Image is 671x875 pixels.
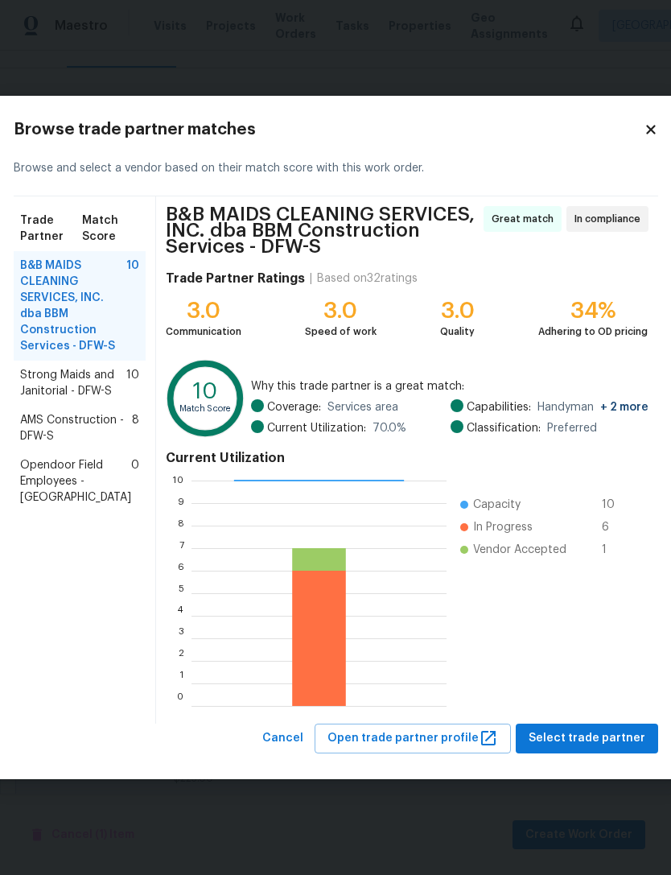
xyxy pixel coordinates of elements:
[178,634,183,643] text: 3
[126,367,139,399] span: 10
[20,457,131,506] span: Opendoor Field Employees - [GEOGRAPHIC_DATA]
[178,656,183,666] text: 2
[467,420,541,436] span: Classification:
[166,303,241,319] div: 3.0
[82,213,138,245] span: Match Score
[537,399,648,415] span: Handyman
[176,701,183,711] text: 0
[305,324,377,340] div: Speed of work
[179,679,183,688] text: 1
[602,519,628,535] span: 6
[492,211,560,227] span: Great match
[193,382,217,403] text: 10
[177,566,183,576] text: 6
[179,543,183,553] text: 7
[14,122,644,138] h2: Browse trade partner matches
[305,270,317,287] div: |
[126,258,139,354] span: 10
[262,728,303,749] span: Cancel
[20,412,132,444] span: AMS Construction - DFW-S
[467,399,531,415] span: Capabilities:
[305,303,377,319] div: 3.0
[20,213,83,245] span: Trade Partner
[20,258,126,354] span: B&B MAIDS CLEANING SERVICES, INC. dba BBM Construction Services - DFW-S
[179,405,231,414] text: Match Score
[315,724,511,753] button: Open trade partner profile
[177,521,183,530] text: 8
[538,324,648,340] div: Adhering to OD pricing
[14,141,658,196] div: Browse and select a vendor based on their match score with this work order.
[473,497,521,513] span: Capacity
[177,611,183,621] text: 4
[20,367,126,399] span: Strong Maids and Janitorial - DFW-S
[256,724,310,753] button: Cancel
[602,542,628,558] span: 1
[574,211,647,227] span: In compliance
[166,324,241,340] div: Communication
[373,420,406,436] span: 70.0 %
[440,324,475,340] div: Quality
[317,270,418,287] div: Based on 32 ratings
[267,420,366,436] span: Current Utilization:
[600,402,648,413] span: + 2 more
[131,457,139,506] span: 0
[267,399,321,415] span: Coverage:
[166,270,305,287] h4: Trade Partner Ratings
[602,497,628,513] span: 10
[327,399,398,415] span: Services area
[166,450,648,466] h4: Current Utilization
[132,412,139,444] span: 8
[473,542,566,558] span: Vendor Accepted
[547,420,597,436] span: Preferred
[327,728,498,749] span: Open trade partner profile
[440,303,475,319] div: 3.0
[529,728,645,749] span: Select trade partner
[473,519,533,535] span: In Progress
[172,476,183,485] text: 10
[178,588,183,598] text: 5
[538,303,648,319] div: 34%
[251,378,648,394] span: Why this trade partner is a great match:
[177,498,183,508] text: 9
[166,206,479,254] span: B&B MAIDS CLEANING SERVICES, INC. dba BBM Construction Services - DFW-S
[516,724,658,753] button: Select trade partner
